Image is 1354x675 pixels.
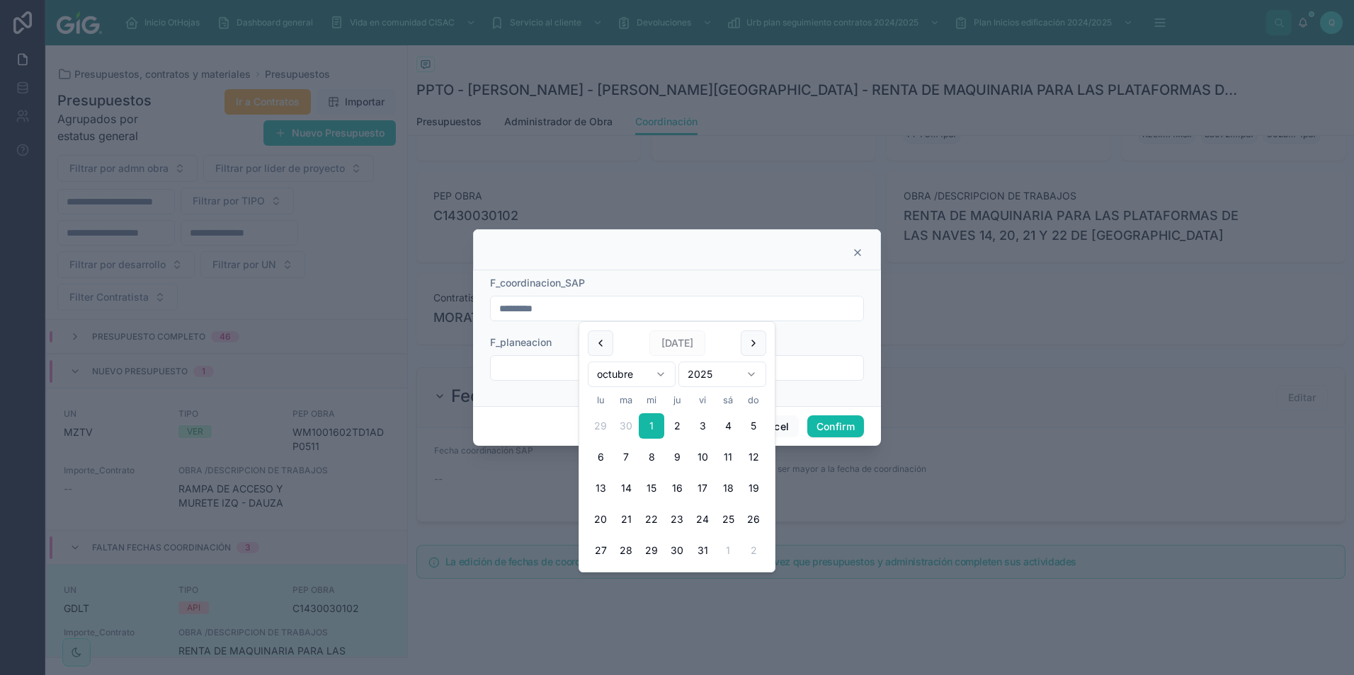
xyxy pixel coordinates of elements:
button: miércoles, 8 de octubre de 2025 [639,444,664,470]
button: jueves, 2 de octubre de 2025 [664,413,690,439]
th: viernes [690,393,715,408]
span: F_planeacion [490,336,552,348]
button: miércoles, 29 de octubre de 2025 [639,538,664,563]
button: domingo, 12 de octubre de 2025 [741,444,766,470]
button: lunes, 20 de octubre de 2025 [588,507,613,532]
button: miércoles, 22 de octubre de 2025 [639,507,664,532]
button: jueves, 30 de octubre de 2025 [664,538,690,563]
button: viernes, 3 de octubre de 2025 [690,413,715,439]
th: domingo [741,393,766,408]
button: sábado, 4 de octubre de 2025 [715,413,741,439]
button: lunes, 6 de octubre de 2025 [588,444,613,470]
button: Today, miércoles, 1 de octubre de 2025, selected [639,413,664,439]
th: miércoles [639,393,664,408]
button: viernes, 17 de octubre de 2025 [690,475,715,501]
button: martes, 28 de octubre de 2025 [613,538,639,563]
button: viernes, 31 de octubre de 2025 [690,538,715,563]
button: martes, 21 de octubre de 2025 [613,507,639,532]
button: lunes, 13 de octubre de 2025 [588,475,613,501]
button: sábado, 11 de octubre de 2025 [715,444,741,470]
button: domingo, 5 de octubre de 2025 [741,413,766,439]
button: domingo, 26 de octubre de 2025 [741,507,766,532]
button: jueves, 16 de octubre de 2025 [664,475,690,501]
button: martes, 14 de octubre de 2025 [613,475,639,501]
th: sábado [715,393,741,408]
th: martes [613,393,639,408]
th: lunes [588,393,613,408]
button: martes, 30 de septiembre de 2025 [613,413,639,439]
button: viernes, 10 de octubre de 2025 [690,444,715,470]
button: martes, 7 de octubre de 2025 [613,444,639,470]
button: sábado, 25 de octubre de 2025 [715,507,741,532]
button: lunes, 29 de septiembre de 2025 [588,413,613,439]
button: jueves, 9 de octubre de 2025 [664,444,690,470]
button: viernes, 24 de octubre de 2025 [690,507,715,532]
th: jueves [664,393,690,408]
span: F_coordinacion_SAP [490,277,585,289]
table: octubre 2025 [588,393,766,563]
button: domingo, 2 de noviembre de 2025 [741,538,766,563]
button: sábado, 1 de noviembre de 2025 [715,538,741,563]
button: jueves, 23 de octubre de 2025 [664,507,690,532]
button: Confirm [807,415,864,438]
button: domingo, 19 de octubre de 2025 [741,475,766,501]
button: sábado, 18 de octubre de 2025 [715,475,741,501]
button: lunes, 27 de octubre de 2025 [588,538,613,563]
button: miércoles, 15 de octubre de 2025 [639,475,664,501]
